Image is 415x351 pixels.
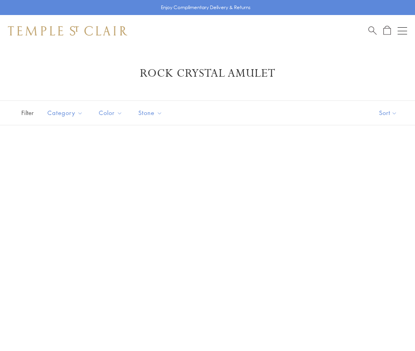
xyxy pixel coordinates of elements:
[383,26,391,36] a: Open Shopping Bag
[93,104,128,122] button: Color
[361,101,415,125] button: Show sort by
[134,108,168,118] span: Stone
[398,26,407,36] button: Open navigation
[132,104,168,122] button: Stone
[368,26,377,36] a: Search
[161,4,251,11] p: Enjoy Complimentary Delivery & Returns
[8,26,127,36] img: Temple St. Clair
[43,108,89,118] span: Category
[95,108,128,118] span: Color
[20,66,395,81] h1: Rock Crystal Amulet
[41,104,89,122] button: Category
